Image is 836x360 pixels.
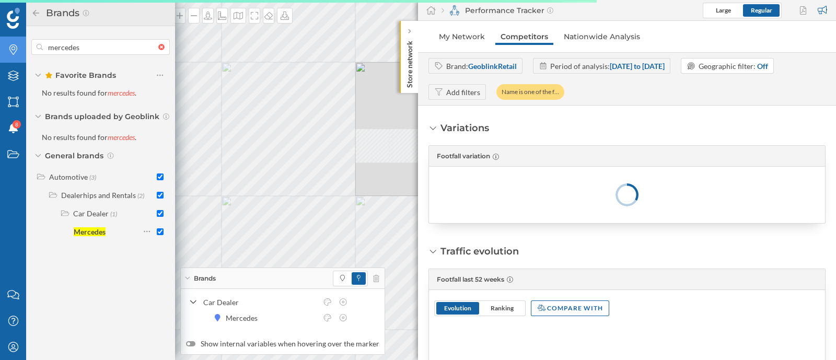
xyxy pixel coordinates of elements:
[440,245,519,258] div: Traffic evolution
[31,88,136,97] span: No results found for .
[108,133,135,142] span: mercedes
[89,172,96,181] span: (3)
[186,339,379,349] label: Show internal variables when hovering over the marker
[468,62,517,71] strong: GeoblinkRetail
[751,6,772,14] span: Regular
[41,5,82,21] h2: Brands
[45,111,159,122] span: Brands uploaded by Geoblink
[757,61,768,72] div: Off
[404,37,415,88] p: Store network
[440,121,489,135] div: Variations
[61,191,136,200] div: Dealerhips and Rentals
[449,5,460,16] img: monitoring-360.svg
[7,8,20,29] img: Geoblink Logo
[491,304,514,312] span: Ranking
[495,28,553,45] a: Competitors
[110,209,117,218] span: (1)
[434,28,490,45] a: My Network
[550,61,665,72] div: Period of analysis:
[31,133,136,142] span: No results found for .
[437,152,490,161] span: Footfall variation
[446,61,517,72] div: Brand:
[699,62,756,71] span: Geographic filter:
[442,5,553,16] div: Performance Tracker
[496,84,564,100] div: Name is one of the f…
[194,274,216,283] span: Brands
[74,227,106,236] div: Mercedes
[203,297,317,308] div: Car Dealer
[137,191,144,200] span: (2)
[716,6,731,14] span: Large
[559,28,645,45] a: Nationwide Analysis
[610,62,665,71] strong: [DATE] to [DATE]
[108,88,135,97] span: mercedes
[226,312,263,323] div: Mercedes
[444,304,471,312] span: Evolution
[45,150,103,161] span: General brands
[15,119,18,130] span: 8
[17,7,67,17] span: Assistance
[45,70,116,80] span: Favorite Brands
[437,275,504,283] span: Footfall last 52 weeks
[73,209,109,218] div: Car Dealer
[49,172,88,181] div: Automotive
[446,87,480,98] div: Add filters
